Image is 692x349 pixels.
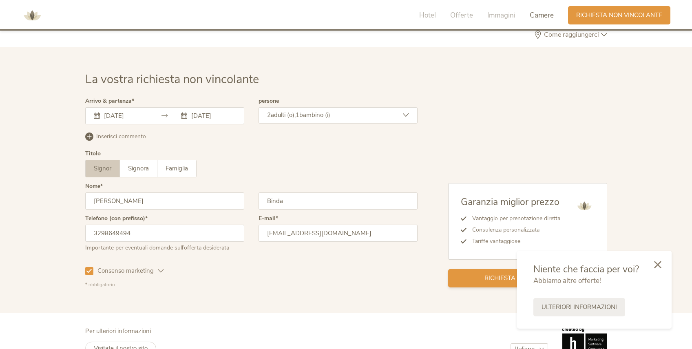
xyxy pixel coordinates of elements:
[574,196,595,216] img: AMONTI & LUNARIS Wellnessresort
[93,267,158,275] span: Consenso marketing
[85,151,101,157] div: Titolo
[466,213,560,224] li: Vantaggio per prenotazione diretta
[466,236,560,247] li: Tariffe vantaggiose
[296,111,299,119] span: 1
[542,303,617,311] span: Ulteriori informazioni
[85,225,244,242] input: Telefono (con prefisso)
[85,98,134,104] label: Arrivo & partenza
[576,11,662,20] span: Richiesta non vincolante
[271,111,296,119] span: adulti (o),
[259,216,278,221] label: E-mail
[542,31,601,38] span: Come raggiungerci
[20,12,44,18] a: AMONTI & LUNARIS Wellnessresort
[299,111,330,119] span: bambino (i)
[533,263,639,276] span: Niente che faccia per voi?
[530,11,554,20] span: Camere
[20,3,44,28] img: AMONTI & LUNARIS Wellnessresort
[189,112,236,120] input: Partenza
[96,133,146,141] span: Inserisci commento
[533,276,601,285] span: Abbiamo altre offerte!
[85,327,151,335] span: Per ulteriori informazioni
[85,71,259,87] span: La vostra richiesta non vincolante
[450,11,473,20] span: Offerte
[259,192,418,210] input: Cognome
[461,196,559,208] span: Garanzia miglior prezzo
[85,242,244,252] div: Importante per eventuali domande sull’offerta desiderata
[484,274,570,283] span: Richiesta non vincolante
[102,112,148,120] input: Arrivo
[94,164,111,172] span: Signor
[85,216,148,221] label: Telefono (con prefisso)
[487,11,515,20] span: Immagini
[166,164,188,172] span: Famiglia
[267,111,271,119] span: 2
[85,192,244,210] input: Nome
[128,164,149,172] span: Signora
[466,224,560,236] li: Consulenza personalizzata
[85,281,418,288] div: * obbligatorio
[533,298,625,316] a: Ulteriori informazioni
[259,225,418,242] input: E-mail
[419,11,436,20] span: Hotel
[85,183,103,189] label: Nome
[259,98,279,104] label: persone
